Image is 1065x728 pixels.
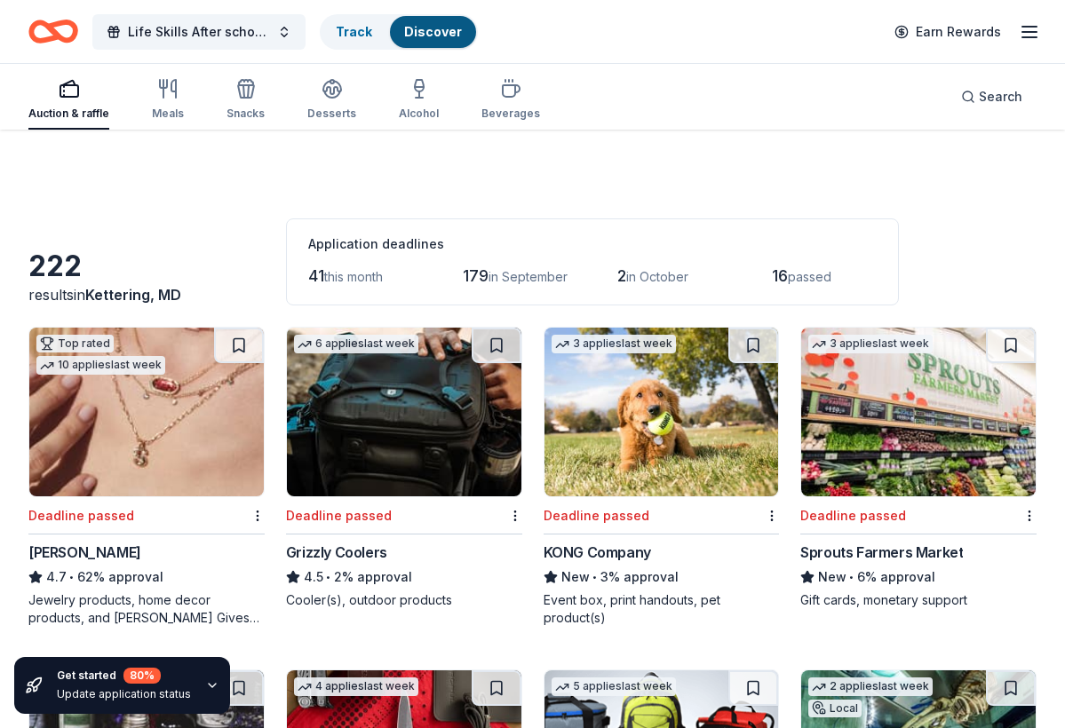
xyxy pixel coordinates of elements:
[800,505,906,526] div: Deadline passed
[399,71,439,130] button: Alcohol
[463,266,489,285] span: 179
[29,328,264,496] img: Image for Kendra Scott
[801,328,1036,496] img: Image for Sprouts Farmers Market
[399,107,439,121] div: Alcohol
[617,266,626,285] span: 2
[74,286,181,304] span: in
[808,677,933,696] div: 2 applies last week
[294,335,418,353] div: 6 applies last week
[818,566,846,588] span: New
[626,269,688,284] span: in October
[36,356,165,375] div: 10 applies last week
[28,107,109,121] div: Auction & raffle
[308,266,324,285] span: 41
[544,328,779,496] img: Image for KONG Company
[336,24,372,39] a: Track
[404,24,462,39] a: Discover
[884,16,1012,48] a: Earn Rewards
[304,566,323,588] span: 4.5
[28,71,109,130] button: Auction & raffle
[128,21,270,43] span: Life Skills After school program
[28,249,265,284] div: 222
[850,570,854,584] span: •
[92,14,306,50] button: Life Skills After school program
[28,566,265,588] div: 62% approval
[286,566,522,588] div: 2% approval
[28,11,78,52] a: Home
[227,107,265,121] div: Snacks
[286,327,522,609] a: Image for Grizzly Coolers6 applieslast weekDeadline passedGrizzly Coolers4.5•2% approvalCooler(s)...
[544,542,651,563] div: KONG Company
[544,591,780,627] div: Event box, print handouts, pet product(s)
[307,107,356,121] div: Desserts
[800,566,1037,588] div: 6% approval
[979,86,1022,107] span: Search
[326,570,330,584] span: •
[85,286,181,304] span: Kettering, MD
[152,71,184,130] button: Meals
[808,700,862,717] div: Local
[286,505,392,526] div: Deadline passed
[46,566,67,588] span: 4.7
[552,677,676,696] div: 5 applies last week
[28,542,141,563] div: [PERSON_NAME]
[772,266,788,285] span: 16
[552,335,676,353] div: 3 applies last week
[808,335,933,353] div: 3 applies last week
[227,71,265,130] button: Snacks
[308,233,877,255] div: Application deadlines
[788,269,831,284] span: passed
[561,566,590,588] span: New
[544,566,780,588] div: 3% approval
[489,269,568,284] span: in September
[481,71,540,130] button: Beverages
[800,591,1037,609] div: Gift cards, monetary support
[800,542,963,563] div: Sprouts Farmers Market
[324,269,383,284] span: this month
[481,107,540,121] div: Beverages
[544,505,649,526] div: Deadline passed
[800,327,1037,609] a: Image for Sprouts Farmers Market3 applieslast weekDeadline passedSprouts Farmers MarketNew•6% app...
[57,668,191,684] div: Get started
[69,570,74,584] span: •
[947,79,1037,115] button: Search
[123,668,161,684] div: 80 %
[152,107,184,121] div: Meals
[286,542,387,563] div: Grizzly Coolers
[28,284,265,305] div: results
[320,14,478,50] button: TrackDiscover
[286,591,522,609] div: Cooler(s), outdoor products
[294,677,418,696] div: 4 applies last week
[592,570,597,584] span: •
[28,505,134,526] div: Deadline passed
[28,327,265,627] a: Image for Kendra ScottTop rated10 applieslast weekDeadline passed[PERSON_NAME]4.7•62% approvalJew...
[57,687,191,701] div: Update application status
[544,327,780,627] a: Image for KONG Company3 applieslast weekDeadline passedKONG CompanyNew•3% approvalEvent box, prin...
[307,71,356,130] button: Desserts
[28,591,265,627] div: Jewelry products, home decor products, and [PERSON_NAME] Gives Back event in-store or online (or ...
[36,335,114,352] div: Top rated
[287,328,521,496] img: Image for Grizzly Coolers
